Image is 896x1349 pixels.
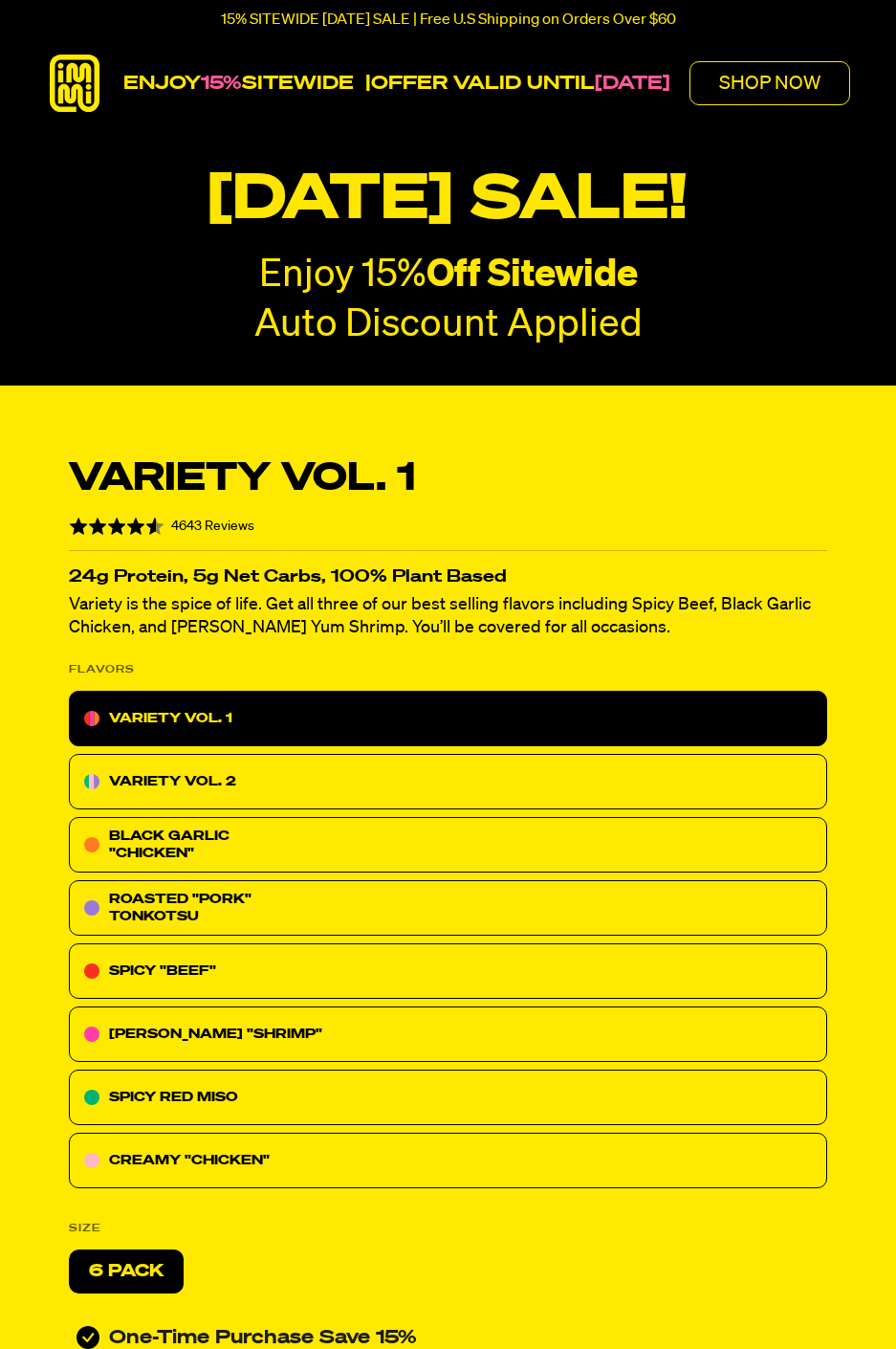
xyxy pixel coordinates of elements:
img: fc2c7a02-spicy-red-miso.svg [84,1090,99,1105]
span: 4643 Reviews [171,520,254,533]
img: icon-variety-vol-1.svg [84,711,99,726]
p: [PERSON_NAME] "SHRIMP" [109,1023,322,1046]
p: 24g Protein, 5g Net Carbs, 100% Plant Based [69,570,827,584]
p: 15% SITEWIDE [DATE] SALE | Free U.S Shipping on Orders Over $60 [221,11,676,29]
p: SPICY "BEEF" [109,960,216,983]
strong: [DATE] [595,74,670,93]
strong: OFFER VALID UNTIL [371,74,595,93]
span: 6 Pack [89,1263,164,1280]
p: VARIETY VOL. 2 [109,770,236,793]
p: SPICY RED MISO [109,1086,238,1109]
img: c10dfa8e-creamy-chicken.svg [84,1153,99,1168]
div: BLACK GARLIC "CHICKEN" [69,817,827,873]
img: icon-variety-vol2.svg [84,774,99,789]
span: Variety is the spice of life. Get all three of our best selling flavors including Spicy Beef, Bla... [69,596,811,636]
p: [DATE] SALE! [22,165,873,236]
div: VARIETY VOL. 2 [69,754,827,809]
div: SPICY "BEEF" [69,943,827,999]
span: 15% [201,74,242,93]
p: FLAVORS [69,658,135,681]
div: CREAMY "CHICKEN" [69,1133,827,1188]
div: [PERSON_NAME] "SHRIMP" [69,1006,827,1062]
div: VARIETY VOL. 1 [69,691,827,746]
div: SPICY RED MISO [69,1070,827,1125]
p: Enjoy 15% [259,255,638,296]
p: VARIETY VOL. 1 [109,707,232,730]
div: ROASTED "PORK" TONKOTSU [69,880,827,936]
span: BLACK GARLIC "CHICKEN" [109,829,229,860]
p: SIZE [69,1217,101,1240]
img: icon-black-garlic-chicken.svg [84,837,99,852]
p: Auto Discount Applied [254,305,643,345]
p: ENJOY SITEWIDE | [123,72,670,95]
button: SHOP NOW [689,61,850,105]
p: Variety Vol. 1 [69,456,416,502]
strong: Off Sitewide [426,256,638,295]
span: ROASTED "PORK" TONKOTSU [109,893,251,923]
span: One-Time Purchase Save 15% [109,1328,417,1347]
img: immi-logo.svg [46,55,103,112]
p: SHOP NOW [719,74,820,93]
img: 7abd0c97-spicy-beef.svg [84,963,99,979]
img: 57ed4456-roasted-pork-tonkotsu.svg [84,900,99,916]
p: CREAMY "CHICKEN" [109,1149,270,1172]
img: 0be15cd5-tom-youm-shrimp.svg [84,1027,99,1042]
